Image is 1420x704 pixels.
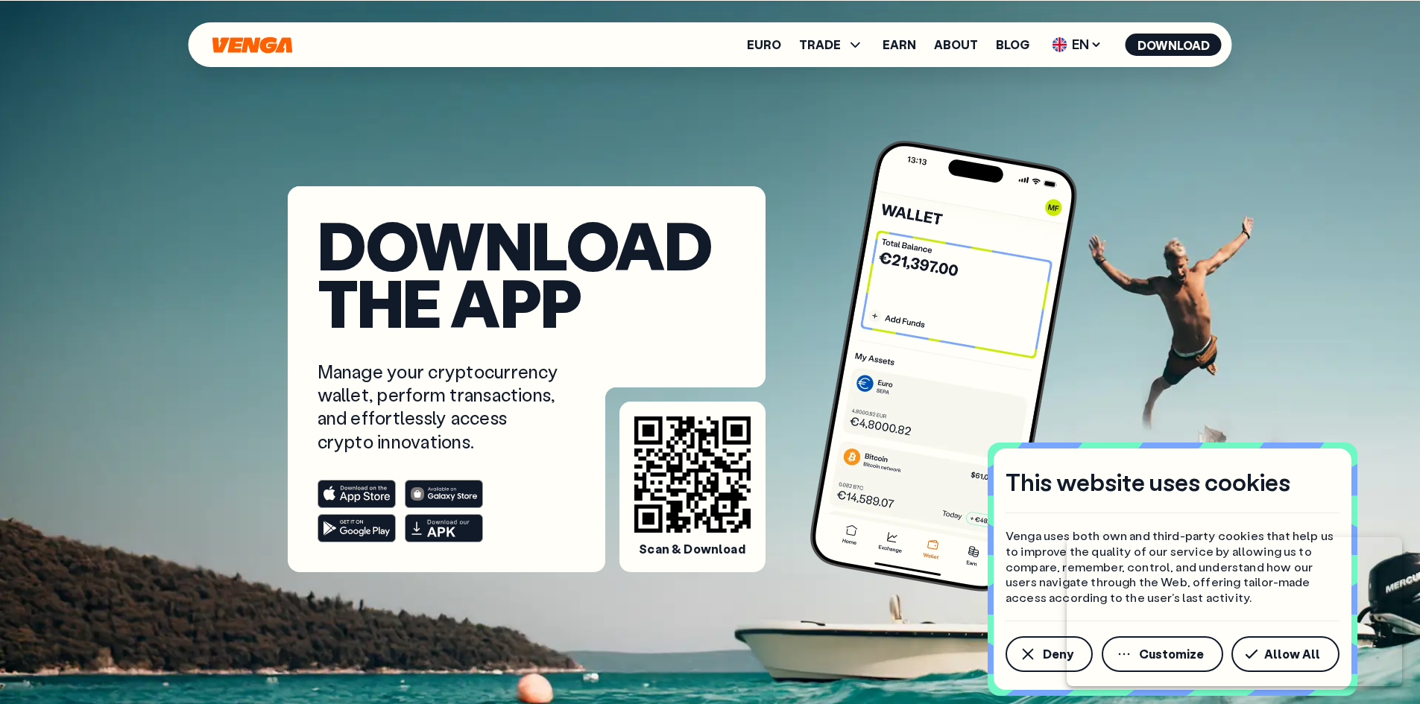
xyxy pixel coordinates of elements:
[747,39,781,51] a: Euro
[1006,466,1290,498] h4: This website uses cookies
[1006,528,1339,606] p: Venga uses both own and third-party cookies that help us to improve the quality of our service by...
[805,136,1082,597] img: phone
[1126,34,1222,56] button: Download
[318,360,562,453] p: Manage your cryptocurrency wallet, perform transactions, and effortlessly access crypto innovations.
[1047,33,1108,57] span: EN
[1006,636,1093,672] button: Deny
[318,216,736,330] h1: Download the app
[211,37,294,54] svg: Home
[1053,37,1067,52] img: flag-uk
[639,542,745,557] span: Scan & Download
[799,36,865,54] span: TRADE
[996,39,1029,51] a: Blog
[1043,648,1073,660] span: Deny
[799,39,841,51] span: TRADE
[883,39,916,51] a: Earn
[934,39,978,51] a: About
